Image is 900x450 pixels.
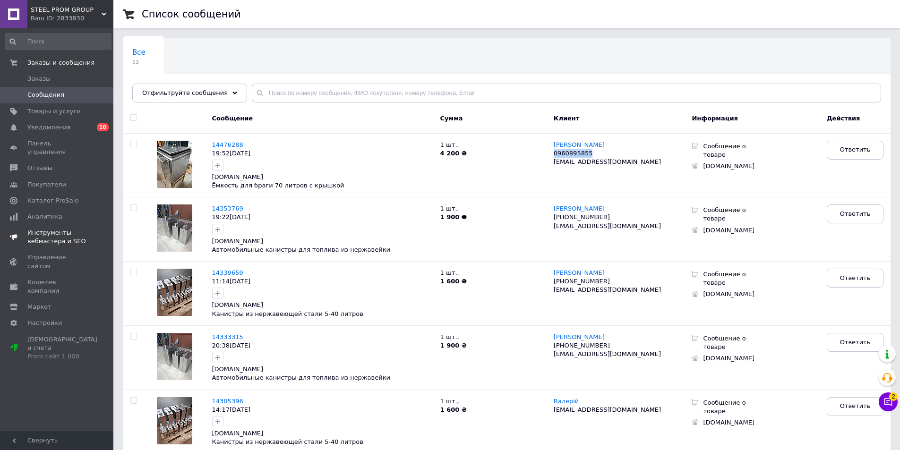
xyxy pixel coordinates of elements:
[157,397,192,444] img: Сообщение 14305396
[27,212,62,221] span: Аналитика
[440,141,544,149] p: 1 шт. ,
[142,8,241,20] h1: Список сообщений
[212,341,433,350] div: 20:38[DATE]
[212,333,243,340] a: 14333315
[554,269,605,276] span: [PERSON_NAME]
[827,269,883,288] a: Ответить
[440,397,544,406] p: 1 шт. ,
[27,253,87,270] span: Управление сайтом
[252,84,881,102] input: Поиск по номеру сообщения, ФИО покупателя, номеру телефона, Email
[554,406,661,413] span: [EMAIL_ADDRESS][DOMAIN_NAME]
[824,107,891,133] div: Действия
[212,310,363,317] span: Канистры из нержавеющей стали 5-40 литров
[212,182,344,189] a: Ёмкость для браги 70 литров с крышкой
[698,289,769,300] div: [DOMAIN_NAME]
[212,141,243,148] a: 14476288
[27,352,97,361] div: Prom сайт 1 000
[157,269,192,316] img: Сообщение 14339659
[212,205,243,212] a: 14353769
[212,213,433,221] div: 19:22[DATE]
[554,278,610,285] span: [PHONE_NUMBER]
[698,269,769,289] div: Сообщение о товаре
[132,48,146,57] span: Все
[440,150,467,157] b: 4 200 ₴
[27,139,87,156] span: Панель управления
[827,141,883,160] a: Ответить
[840,274,871,282] span: Ответить
[698,397,769,417] div: Сообщение о товаре
[554,158,661,165] span: [EMAIL_ADDRESS][DOMAIN_NAME]
[132,59,146,66] span: 53
[212,406,433,414] div: 14:17[DATE]
[212,173,433,181] div: [DOMAIN_NAME]
[698,333,769,353] div: Сообщение о товаре
[27,91,64,99] span: Сообщения
[554,205,605,212] a: [PERSON_NAME]
[27,196,78,205] span: Каталог ProSale
[440,204,544,213] p: 1 шт. ,
[554,141,605,148] span: [PERSON_NAME]
[440,213,467,221] b: 1 900 ₴
[698,417,769,428] div: [DOMAIN_NAME]
[827,333,883,352] a: Ответить
[438,107,547,133] div: Сумма
[212,374,390,382] a: Автомобильные канистры для топлива из нержавейки
[440,333,544,341] p: 1 шт. ,
[698,353,769,364] div: [DOMAIN_NAME]
[554,141,605,149] a: [PERSON_NAME]
[689,107,824,133] div: Информация
[27,180,66,189] span: Покупатели
[212,246,390,253] span: Автомобильные канистры для топлива из нержавейки
[27,229,87,246] span: Инструменты вебмастера и SEO
[554,333,605,341] a: [PERSON_NAME]
[212,438,363,445] span: Канистры из нержавеющей стали 5-40 литров
[31,6,102,14] span: STEEL PROM GROUP
[840,145,871,154] span: Ответить
[27,123,70,132] span: Уведомления
[212,269,243,276] a: 14339659
[212,374,390,381] span: Автомобильные канистры для топлива из нержавейки
[840,402,871,410] span: Ответить
[212,277,433,286] div: 11:14[DATE]
[5,33,111,50] input: Поиск
[554,342,610,349] span: [PHONE_NUMBER]
[212,246,390,254] a: Автомобильные канистры для топлива из нержавейки
[212,398,243,405] a: 14305396
[207,107,438,133] div: Сообщение
[31,14,113,23] div: Ваш ID: 2833830
[827,204,883,223] a: Ответить
[840,338,871,347] span: Ответить
[440,278,467,285] b: 1 600 ₴
[27,107,81,116] span: Товары и услуги
[157,204,192,252] img: Сообщение 14353769
[27,164,52,172] span: Отзывы
[440,342,467,349] b: 1 900 ₴
[840,210,871,218] span: Ответить
[698,204,769,224] div: Сообщение о товаре
[554,222,661,229] span: [EMAIL_ADDRESS][DOMAIN_NAME]
[554,350,661,357] span: [EMAIL_ADDRESS][DOMAIN_NAME]
[554,398,579,405] a: Валерій
[27,303,51,311] span: Маркет
[212,237,433,246] div: [DOMAIN_NAME]
[27,319,62,327] span: Настройки
[97,123,109,131] span: 10
[142,89,228,96] span: Отфильтруйте сообщения
[212,310,363,318] a: Канистры из нержавеющей стали 5-40 литров
[440,406,467,413] b: 1 600 ₴
[554,150,593,157] span: 0960895855
[698,141,769,161] div: Сообщение о товаре
[157,333,192,380] img: Сообщение 14333315
[212,429,433,438] div: [DOMAIN_NAME]
[27,75,51,83] span: Заказы
[554,286,661,293] span: [EMAIL_ADDRESS][DOMAIN_NAME]
[27,59,94,67] span: Заказы и сообщения
[212,438,363,446] a: Канистры из нержавеющей стали 5-40 литров
[212,365,433,374] div: [DOMAIN_NAME]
